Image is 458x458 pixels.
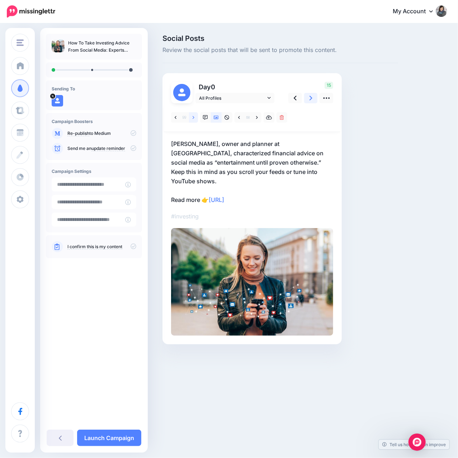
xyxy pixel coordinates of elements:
[67,145,136,152] p: Send me an
[209,196,224,203] a: [URL]
[16,39,24,46] img: menu.png
[199,94,266,102] span: All Profiles
[171,139,333,204] p: [PERSON_NAME], owner and planner at [GEOGRAPHIC_DATA], characterized financial advice on social m...
[171,228,333,336] img: 42b5403b0364e74df56c7684aa204723.jpg
[52,39,65,52] img: 1e9bc0937026c2cdcf8090e2ef554283_thumb.jpg
[7,5,55,18] img: Missinglettr
[68,39,136,54] p: How To Take Investing Advice From Social Media: Experts Weigh In
[67,131,89,136] a: Re-publish
[173,84,190,101] img: user_default_image.png
[67,130,136,137] p: to Medium
[91,146,125,151] a: update reminder
[379,440,449,449] a: Tell us how we can improve
[171,212,333,221] p: #investing
[162,35,398,42] span: Social Posts
[52,169,136,174] h4: Campaign Settings
[52,86,136,91] h4: Sending To
[325,82,333,89] span: 15
[409,434,426,451] div: Open Intercom Messenger
[386,3,447,20] a: My Account
[162,46,398,55] span: Review the social posts that will be sent to promote this content.
[211,83,215,91] span: 0
[195,82,275,92] p: Day
[52,119,136,124] h4: Campaign Boosters
[195,93,274,103] a: All Profiles
[67,244,122,250] a: I confirm this is my content
[52,95,63,107] img: user_default_image.png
